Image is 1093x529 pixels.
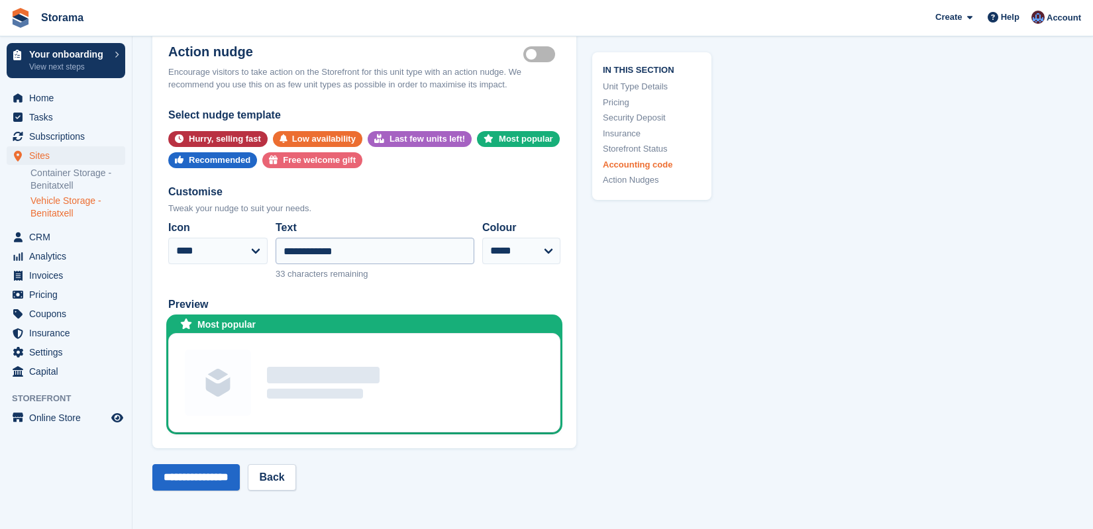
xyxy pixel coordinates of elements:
div: Last few units left! [390,131,465,147]
button: Hurry, selling fast [168,131,268,147]
div: Preview [168,297,560,313]
a: menu [7,89,125,107]
span: Help [1001,11,1019,24]
a: menu [7,409,125,427]
a: Storefront Status [603,142,701,156]
button: Last few units left! [368,131,472,147]
span: Tasks [29,108,109,126]
div: Low availability [292,131,356,147]
div: Select nudge template [168,107,560,123]
span: Subscriptions [29,127,109,146]
a: Action Nudges [603,173,701,187]
a: menu [7,228,125,246]
label: Colour [482,220,560,236]
label: Text [276,220,474,236]
a: menu [7,324,125,342]
button: Low availability [273,131,362,147]
span: Settings [29,343,109,361]
a: menu [7,146,125,165]
span: Storefront [12,392,132,405]
a: menu [7,285,125,304]
span: Insurance [29,324,109,342]
a: Container Storage - Benitatxell [30,167,125,192]
div: Hurry, selling fast [189,131,261,147]
a: Unit Type Details [603,80,701,93]
div: Most popular [499,131,553,147]
span: Online Store [29,409,109,427]
div: Tweak your nudge to suit your needs. [168,202,560,215]
span: 33 [276,269,285,279]
a: Vehicle Storage - Benitatxell [30,195,125,220]
a: menu [7,343,125,361]
a: menu [7,108,125,126]
span: Account [1047,11,1081,24]
a: menu [7,305,125,323]
a: Insurance [603,126,701,140]
button: Most popular [477,131,560,147]
span: Analytics [29,247,109,265]
img: Unit group image placeholder [185,350,251,416]
span: Home [29,89,109,107]
span: In this section [603,62,701,75]
span: Create [935,11,962,24]
button: Recommended [168,152,257,168]
div: Most popular [197,318,256,332]
span: Invoices [29,266,109,285]
a: menu [7,127,125,146]
a: Preview store [109,410,125,426]
h2: Action nudge [168,44,523,60]
span: Capital [29,362,109,381]
p: View next steps [29,61,108,73]
a: Accounting code [603,158,701,171]
div: Customise [168,184,560,200]
a: Security Deposit [603,111,701,124]
span: characters remaining [287,269,368,279]
a: Storama [36,7,89,28]
a: menu [7,362,125,381]
div: Free welcome gift [283,152,356,168]
a: Back [248,464,295,491]
img: Hannah Fordham [1031,11,1045,24]
a: menu [7,247,125,265]
label: Icon [168,220,268,236]
div: Encourage visitors to take action on the Storefront for this unit type with an action nudge. We r... [168,66,560,91]
span: CRM [29,228,109,246]
button: Free welcome gift [262,152,362,168]
a: Your onboarding View next steps [7,43,125,78]
a: Pricing [603,95,701,109]
p: Your onboarding [29,50,108,59]
img: stora-icon-8386f47178a22dfd0bd8f6a31ec36ba5ce8667c1dd55bd0f319d3a0aa187defe.svg [11,8,30,28]
a: menu [7,266,125,285]
span: Coupons [29,305,109,323]
span: Sites [29,146,109,165]
div: Recommended [189,152,250,168]
label: Is active [523,53,560,55]
span: Pricing [29,285,109,304]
